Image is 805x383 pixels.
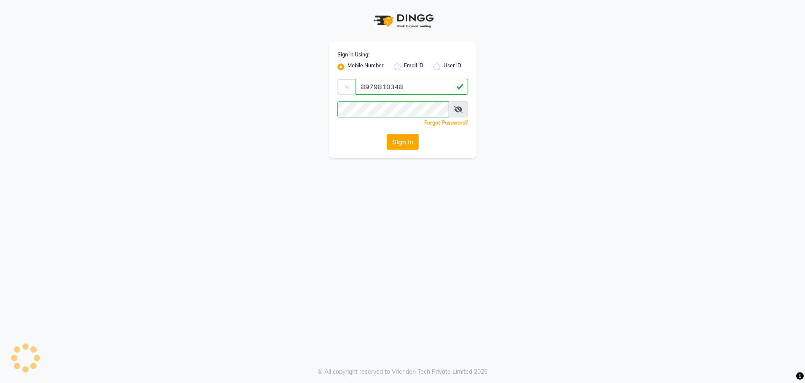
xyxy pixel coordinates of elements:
[369,8,436,33] img: logo1.svg
[356,79,468,95] input: Username
[424,120,468,126] a: Forgot Password?
[348,62,384,72] label: Mobile Number
[337,101,449,117] input: Username
[404,62,423,72] label: Email ID
[337,51,369,59] label: Sign In Using:
[387,134,419,150] button: Sign In
[444,62,461,72] label: User ID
